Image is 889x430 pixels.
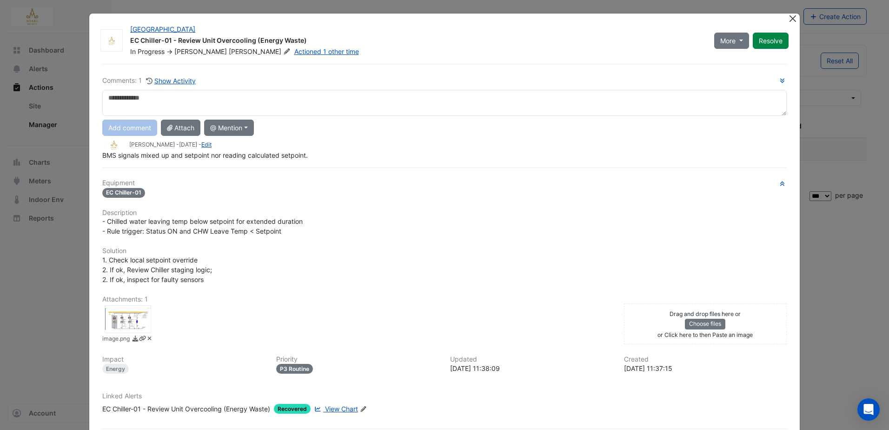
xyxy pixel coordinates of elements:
span: EC Chiller-01 [102,188,145,198]
h6: Priority [276,356,439,363]
div: EC Chiller-01 - Review Unit Overcooling (Energy Waste) [130,36,703,47]
small: [PERSON_NAME] - - [129,141,212,149]
div: Open Intercom Messenger [857,398,880,421]
h6: Impact [102,356,265,363]
small: Drag and drop files here or [670,310,741,317]
div: [DATE] 11:38:09 [450,363,613,373]
button: Show Activity [146,75,196,86]
div: Energy [102,364,129,374]
span: Recovered [274,404,311,414]
small: or Click here to then Paste an image [657,331,753,338]
span: View Chart [325,405,358,413]
span: In Progress [130,47,165,55]
h6: Equipment [102,179,787,187]
a: Download [132,335,139,344]
h6: Attachments: 1 [102,296,787,303]
span: BMS signals mixed up and setpoint nor reading calculated setpoint. [102,151,308,159]
span: - Chilled water leaving temp below setpoint for extended duration - Rule trigger: Status ON and C... [102,217,303,235]
div: Comments: 1 [102,75,196,86]
a: Copy link to clipboard [139,335,146,344]
span: 1. Check local setpoint override 2. If ok, Review Chiller staging logic; 2. If ok, inspect for fa... [102,256,214,283]
span: -> [166,47,172,55]
a: View Chart [312,404,358,414]
span: More [720,36,736,46]
img: Adare Manor [102,140,126,150]
small: image.png [102,335,130,344]
button: @ Mention [204,120,254,136]
div: EC Chiller-01 - Review Unit Overcooling (Energy Waste) [102,404,270,414]
h6: Solution [102,247,787,255]
img: Adare Manor [101,36,122,46]
h6: Linked Alerts [102,392,787,400]
span: [PERSON_NAME] [174,47,227,55]
div: image.png [105,305,151,333]
a: Edit [201,141,212,148]
h6: Updated [450,356,613,363]
span: 2025-05-09 11:38:09 [179,141,197,148]
button: Attach [161,120,200,136]
h6: Description [102,209,787,217]
a: Delete [146,335,153,344]
button: Choose files [685,319,725,329]
div: P3 Routine [276,364,313,374]
span: [PERSON_NAME] [229,47,292,56]
button: Resolve [753,33,789,49]
h6: Created [624,356,787,363]
a: [GEOGRAPHIC_DATA] [130,25,195,33]
div: [DATE] 11:37:15 [624,363,787,373]
button: More [714,33,749,49]
fa-icon: Edit Linked Alerts [360,406,367,413]
a: Actioned 1 other time [294,47,359,55]
button: Close [788,13,798,23]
